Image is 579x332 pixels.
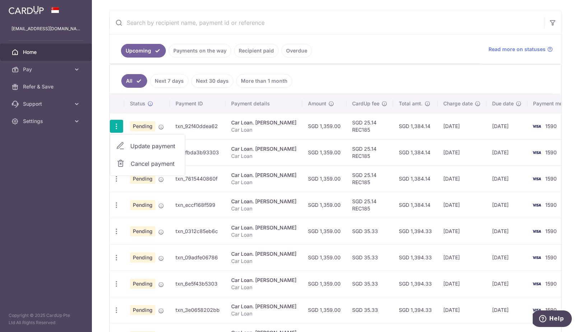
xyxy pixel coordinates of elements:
[23,66,70,73] span: Pay
[302,244,346,270] td: SGD 1,359.00
[545,123,557,129] span: 1590
[302,270,346,297] td: SGD 1,359.00
[231,198,296,205] div: Car Loan. [PERSON_NAME]
[231,258,296,265] p: Car Loan
[529,148,544,157] img: Bank Card
[121,44,166,58] a: Upcoming
[130,226,155,236] span: Pending
[231,250,296,258] div: Car Loan. [PERSON_NAME]
[346,244,393,270] td: SGD 35.33
[130,121,155,131] span: Pending
[346,192,393,218] td: SGD 25.14 REC185
[231,224,296,231] div: Car Loan. [PERSON_NAME]
[393,297,438,323] td: SGD 1,394.33
[545,228,557,234] span: 1590
[23,100,70,108] span: Support
[231,231,296,238] p: Car Loan
[438,165,486,192] td: [DATE]
[489,46,546,53] span: Read more on statuses
[23,49,70,56] span: Home
[231,126,296,133] p: Car Loan
[486,270,527,297] td: [DATE]
[130,100,145,107] span: Status
[236,74,292,88] a: More than 1 month
[130,200,155,210] span: Pending
[545,307,557,313] span: 1590
[438,270,486,297] td: [DATE]
[302,192,346,218] td: SGD 1,359.00
[529,227,544,236] img: Bank Card
[302,297,346,323] td: SGD 1,359.00
[489,46,553,53] a: Read more on statuses
[529,253,544,262] img: Bank Card
[23,118,70,125] span: Settings
[346,165,393,192] td: SGD 25.14 REC185
[302,218,346,244] td: SGD 1,359.00
[393,218,438,244] td: SGD 1,394.33
[438,297,486,323] td: [DATE]
[545,149,557,155] span: 1590
[23,83,70,90] span: Refer & Save
[393,165,438,192] td: SGD 1,384.14
[529,279,544,288] img: Bank Card
[234,44,279,58] a: Recipient paid
[346,297,393,323] td: SGD 35.33
[130,253,155,263] span: Pending
[231,277,296,284] div: Car Loan. [PERSON_NAME]
[486,297,527,323] td: [DATE]
[231,172,296,179] div: Car Loan. [PERSON_NAME]
[308,100,326,107] span: Amount
[231,310,296,317] p: Car Loan
[231,145,296,153] div: Car Loan. [PERSON_NAME]
[281,44,312,58] a: Overdue
[545,281,557,287] span: 1590
[150,74,188,88] a: Next 7 days
[231,153,296,160] p: Car Loan
[443,100,473,107] span: Charge date
[533,310,572,328] iframe: Opens a widget where you can find more information
[170,113,225,139] td: txn_92f40ddea62
[231,179,296,186] p: Car Loan
[486,165,527,192] td: [DATE]
[11,25,80,32] p: [EMAIL_ADDRESS][DOMAIN_NAME]
[170,165,225,192] td: txn_7615440860f
[231,205,296,212] p: Car Loan
[438,218,486,244] td: [DATE]
[170,94,225,113] th: Payment ID
[170,139,225,165] td: txn_fbda3b93303
[529,201,544,209] img: Bank Card
[486,244,527,270] td: [DATE]
[346,270,393,297] td: SGD 35.33
[393,192,438,218] td: SGD 1,384.14
[225,94,302,113] th: Payment details
[529,122,544,131] img: Bank Card
[121,74,147,88] a: All
[438,244,486,270] td: [DATE]
[393,113,438,139] td: SGD 1,384.14
[393,270,438,297] td: SGD 1,394.33
[346,218,393,244] td: SGD 35.33
[191,74,233,88] a: Next 30 days
[399,100,422,107] span: Total amt.
[109,11,544,34] input: Search by recipient name, payment id or reference
[130,279,155,289] span: Pending
[529,306,544,314] img: Bank Card
[393,139,438,165] td: SGD 1,384.14
[170,270,225,297] td: txn_6e5f43b5303
[302,139,346,165] td: SGD 1,359.00
[302,113,346,139] td: SGD 1,359.00
[231,303,296,310] div: Car Loan. [PERSON_NAME]
[438,192,486,218] td: [DATE]
[486,139,527,165] td: [DATE]
[169,44,231,58] a: Payments on the way
[486,218,527,244] td: [DATE]
[346,113,393,139] td: SGD 25.14 REC185
[231,119,296,126] div: Car Loan. [PERSON_NAME]
[170,192,225,218] td: txn_eccf168f599
[545,254,557,260] span: 1590
[346,139,393,165] td: SGD 25.14 REC185
[9,6,44,14] img: CardUp
[170,297,225,323] td: txn_3e0658202bb
[302,165,346,192] td: SGD 1,359.00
